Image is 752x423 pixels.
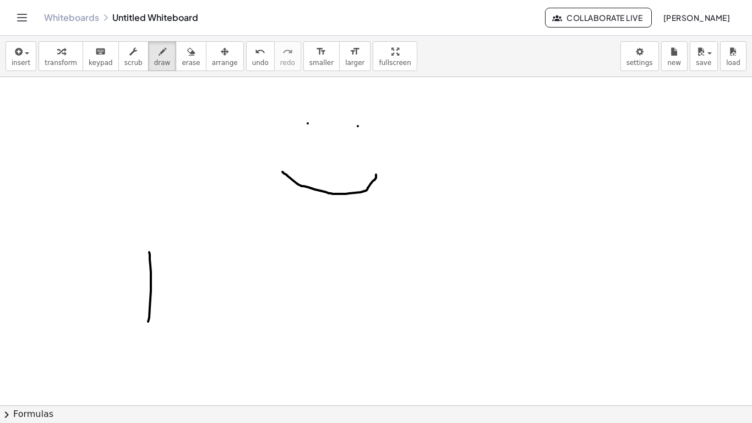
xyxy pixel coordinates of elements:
[95,45,106,58] i: keyboard
[182,59,200,67] span: erase
[13,9,31,26] button: Toggle navigation
[255,45,265,58] i: undo
[39,41,83,71] button: transform
[339,41,370,71] button: format_sizelarger
[379,59,411,67] span: fullscreen
[206,41,244,71] button: arrange
[626,59,653,67] span: settings
[350,45,360,58] i: format_size
[274,41,301,71] button: redoredo
[545,8,652,28] button: Collaborate Live
[12,59,30,67] span: insert
[690,41,718,71] button: save
[373,41,417,71] button: fullscreen
[620,41,659,71] button: settings
[345,59,364,67] span: larger
[720,41,746,71] button: load
[654,8,739,28] button: [PERSON_NAME]
[118,41,149,71] button: scrub
[303,41,340,71] button: format_sizesmaller
[212,59,238,67] span: arrange
[252,59,269,67] span: undo
[154,59,171,67] span: draw
[554,13,642,23] span: Collaborate Live
[696,59,711,67] span: save
[309,59,334,67] span: smaller
[148,41,177,71] button: draw
[282,45,293,58] i: redo
[44,12,99,23] a: Whiteboards
[124,59,143,67] span: scrub
[83,41,119,71] button: keyboardkeypad
[89,59,113,67] span: keypad
[661,41,688,71] button: new
[246,41,275,71] button: undoundo
[726,59,740,67] span: load
[280,59,295,67] span: redo
[45,59,77,67] span: transform
[6,41,36,71] button: insert
[316,45,326,58] i: format_size
[663,13,730,23] span: [PERSON_NAME]
[176,41,206,71] button: erase
[667,59,681,67] span: new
